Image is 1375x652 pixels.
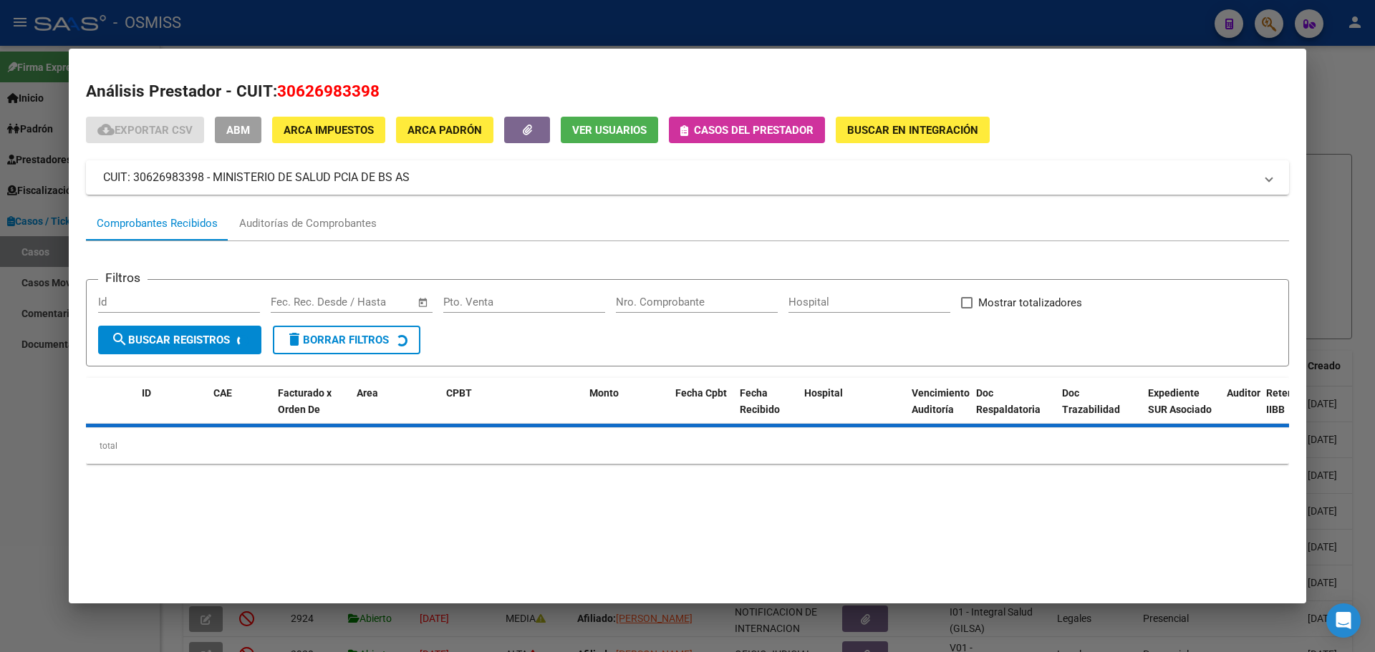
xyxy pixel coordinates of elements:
[286,331,303,348] mat-icon: delete
[804,387,843,399] span: Hospital
[584,378,670,441] datatable-header-cell: Monto
[1260,378,1318,441] datatable-header-cell: Retencion IIBB
[669,117,825,143] button: Casos del prestador
[86,117,204,143] button: Exportar CSV
[976,387,1041,415] span: Doc Respaldatoria
[271,296,329,308] input: Fecha inicio
[213,387,232,399] span: CAE
[1142,378,1221,441] datatable-header-cell: Expediente SUR Asociado
[1221,378,1260,441] datatable-header-cell: Auditoria
[136,378,208,441] datatable-header-cell: ID
[906,378,970,441] datatable-header-cell: Vencimiento Auditoría
[1056,378,1142,441] datatable-header-cell: Doc Trazabilidad
[111,331,128,348] mat-icon: search
[589,387,619,399] span: Monto
[273,326,420,354] button: Borrar Filtros
[86,428,1289,464] div: total
[97,215,218,232] div: Comprobantes Recibidos
[694,124,814,137] span: Casos del prestador
[272,378,351,441] datatable-header-cell: Facturado x Orden De
[847,124,978,137] span: Buscar en Integración
[446,387,472,399] span: CPBT
[799,378,906,441] datatable-header-cell: Hospital
[342,296,411,308] input: Fecha fin
[111,334,230,346] span: Buscar Registros
[86,160,1289,195] mat-expansion-panel-header: CUIT: 30626983398 - MINISTERIO DE SALUD PCIA DE BS AS
[351,378,440,441] datatable-header-cell: Area
[978,294,1082,311] span: Mostrar totalizadores
[98,326,261,354] button: Buscar Registros
[734,378,799,441] datatable-header-cell: Fecha Recibido
[357,387,378,399] span: Area
[407,124,482,137] span: ARCA Padrón
[415,294,432,311] button: Open calendar
[103,169,1255,186] mat-panel-title: CUIT: 30626983398 - MINISTERIO DE SALUD PCIA DE BS AS
[1148,387,1212,415] span: Expediente SUR Asociado
[272,117,385,143] button: ARCA Impuestos
[440,378,584,441] datatable-header-cell: CPBT
[670,378,734,441] datatable-header-cell: Fecha Cpbt
[572,124,647,137] span: Ver Usuarios
[239,215,377,232] div: Auditorías de Comprobantes
[970,378,1056,441] datatable-header-cell: Doc Respaldatoria
[396,117,493,143] button: ARCA Padrón
[836,117,990,143] button: Buscar en Integración
[278,387,332,415] span: Facturado x Orden De
[97,121,115,138] mat-icon: cloud_download
[284,124,374,137] span: ARCA Impuestos
[97,124,193,137] span: Exportar CSV
[142,387,151,399] span: ID
[208,378,272,441] datatable-header-cell: CAE
[561,117,658,143] button: Ver Usuarios
[98,268,148,287] h3: Filtros
[675,387,727,399] span: Fecha Cpbt
[1227,387,1269,399] span: Auditoria
[86,79,1289,104] h2: Análisis Prestador - CUIT:
[912,387,970,415] span: Vencimiento Auditoría
[1062,387,1120,415] span: Doc Trazabilidad
[277,82,380,100] span: 30626983398
[226,124,250,137] span: ABM
[1326,603,1361,638] div: Open Intercom Messenger
[740,387,780,415] span: Fecha Recibido
[286,334,389,346] span: Borrar Filtros
[1266,387,1313,415] span: Retencion IIBB
[215,117,261,143] button: ABM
